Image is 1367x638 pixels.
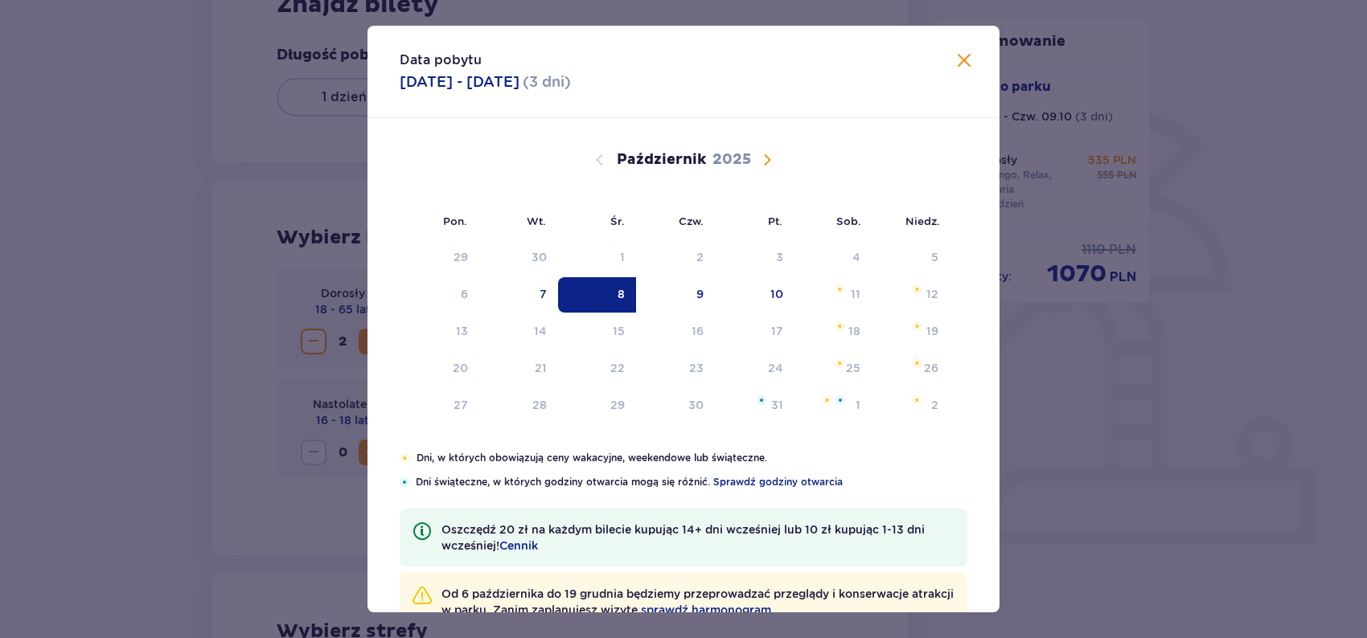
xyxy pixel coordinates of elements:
[872,277,950,313] td: Data niedostępna. niedziela, 12 października 2025
[771,323,783,339] div: 17
[636,388,716,423] td: Data niedostępna. czwartek, 30 października 2025
[794,314,872,350] td: Data niedostępna. sobota, 18 października 2025
[636,277,716,313] td: 9
[641,602,771,618] a: sprawdź harmonogram
[822,395,832,405] img: Pomarańczowa gwiazdka
[771,397,783,413] div: 31
[617,150,706,170] p: Październik
[679,215,704,227] small: Czw.
[479,388,559,423] td: Data niedostępna. wtorek, 28 października 2025
[461,286,468,302] div: 6
[610,215,625,227] small: Śr.
[400,51,482,69] p: Data pobytu
[636,351,716,386] td: Data niedostępna. czwartek, 23 października 2025
[620,249,625,265] div: 1
[441,586,954,618] p: Od 6 października do 19 grudnia będziemy przeprowadzać przeglądy i konserwacje atrakcji w parku. ...
[456,323,468,339] div: 13
[835,321,845,331] img: Pomarańczowa gwiazdka
[715,277,794,313] td: 10
[852,249,860,265] div: 4
[417,451,967,465] p: Dni, w których obowiązują ceny wakacyjne, weekendowe lub świąteczne.
[400,240,479,276] td: Data niedostępna. poniedziałek, 29 września 2025
[416,475,967,489] p: Dni świąteczne, w których godziny otwarcia mogą się różnić.
[479,351,559,386] td: Data niedostępna. wtorek, 21 października 2025
[872,351,950,386] td: Data niedostępna. niedziela, 26 października 2025
[715,314,794,350] td: Data niedostępna. piątek, 17 października 2025
[905,215,940,227] small: Niedz.
[636,314,716,350] td: Data niedostępna. czwartek, 16 października 2025
[715,351,794,386] td: Data niedostępna. piątek, 24 października 2025
[400,351,479,386] td: Data niedostępna. poniedziałek, 20 października 2025
[479,277,559,313] td: 7
[954,51,974,72] button: Zamknij
[794,388,872,423] td: Data niedostępna. sobota, 1 listopada 2025
[712,150,751,170] p: 2025
[479,240,559,276] td: Data niedostępna. wtorek, 30 września 2025
[479,314,559,350] td: Data niedostępna. wtorek, 14 października 2025
[590,150,610,170] button: Poprzedni miesiąc
[400,477,409,487] img: Niebieska gwiazdka
[610,360,625,376] div: 22
[532,397,547,413] div: 28
[558,314,636,350] td: Data niedostępna. środa, 15 października 2025
[527,215,546,227] small: Wt.
[757,150,777,170] button: Następny miesiąc
[924,360,938,376] div: 26
[532,249,547,265] div: 30
[540,286,547,302] div: 7
[400,453,410,463] img: Pomarańczowa gwiazdka
[558,277,636,313] td: Data zaznaczona. środa, 8 października 2025
[558,351,636,386] td: Data niedostępna. środa, 22 października 2025
[499,538,538,554] a: Cennik
[713,475,843,489] a: Sprawdź godziny otwarcia
[856,397,860,413] div: 1
[523,72,571,92] p: ( 3 dni )
[872,314,950,350] td: Data niedostępna. niedziela, 19 października 2025
[931,249,938,265] div: 5
[715,240,794,276] td: Data niedostępna. piątek, 3 października 2025
[610,397,625,413] div: 29
[441,521,954,554] p: Oszczędź 20 zł na każdym bilecie kupując 14+ dni wcześniej lub 10 zł kupując 1-13 dni wcześniej!
[454,397,468,413] div: 27
[689,360,704,376] div: 23
[618,286,625,302] div: 8
[715,388,794,423] td: Data niedostępna. piątek, 31 października 2025
[912,395,922,405] img: Pomarańczowa gwiazdka
[453,360,468,376] div: 20
[776,249,783,265] div: 3
[558,240,636,276] td: Data niedostępna. środa, 1 października 2025
[835,358,845,368] img: Pomarańczowa gwiazdka
[912,358,922,368] img: Pomarańczowa gwiazdka
[926,286,938,302] div: 12
[454,249,468,265] div: 29
[794,277,872,313] td: Data niedostępna. sobota, 11 października 2025
[696,286,704,302] div: 9
[443,215,467,227] small: Pon.
[692,323,704,339] div: 16
[835,284,845,294] img: Pomarańczowa gwiazdka
[558,388,636,423] td: Data niedostępna. środa, 29 października 2025
[696,249,704,265] div: 2
[768,215,782,227] small: Pt.
[613,323,625,339] div: 15
[534,323,547,339] div: 14
[400,388,479,423] td: Data niedostępna. poniedziałek, 27 października 2025
[794,351,872,386] td: Data niedostępna. sobota, 25 października 2025
[872,388,950,423] td: Data niedostępna. niedziela, 2 listopada 2025
[400,72,519,92] p: [DATE] - [DATE]
[757,395,766,405] img: Niebieska gwiazdka
[931,397,938,413] div: 2
[835,395,845,405] img: Niebieska gwiazdka
[846,360,860,376] div: 25
[770,286,783,302] div: 10
[768,360,783,376] div: 24
[794,240,872,276] td: Data niedostępna. sobota, 4 października 2025
[848,323,860,339] div: 18
[400,314,479,350] td: Data niedostępna. poniedziałek, 13 października 2025
[688,397,704,413] div: 30
[836,215,861,227] small: Sob.
[912,321,922,331] img: Pomarańczowa gwiazdka
[636,240,716,276] td: Data niedostępna. czwartek, 2 października 2025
